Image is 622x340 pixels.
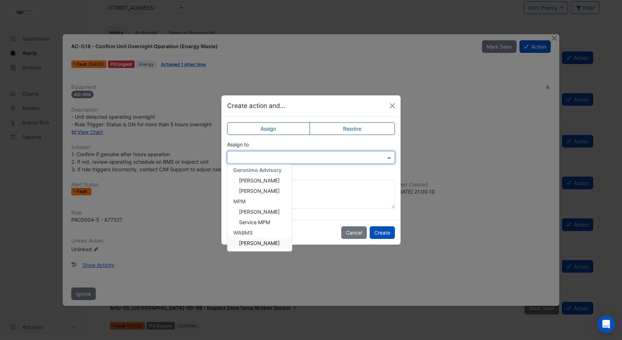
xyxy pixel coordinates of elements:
div: Options List [227,165,292,251]
div: Open Intercom Messenger [598,316,615,333]
span: [PERSON_NAME] [239,209,280,215]
span: [PERSON_NAME] [239,240,280,246]
span: [PERSON_NAME] [239,188,280,194]
span: Service MPM [239,219,270,225]
button: Close [387,100,398,111]
label: Resolve [310,122,395,135]
button: Create [370,226,395,239]
span: MPM [233,198,246,204]
h5: Create action and... [227,101,285,110]
button: Cancel [341,226,367,239]
label: Assign to [227,141,249,148]
span: Geronimo Advisory [233,167,281,173]
span: [PERSON_NAME] [239,177,280,183]
label: Assign [227,122,310,135]
span: WABMS [233,230,253,236]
